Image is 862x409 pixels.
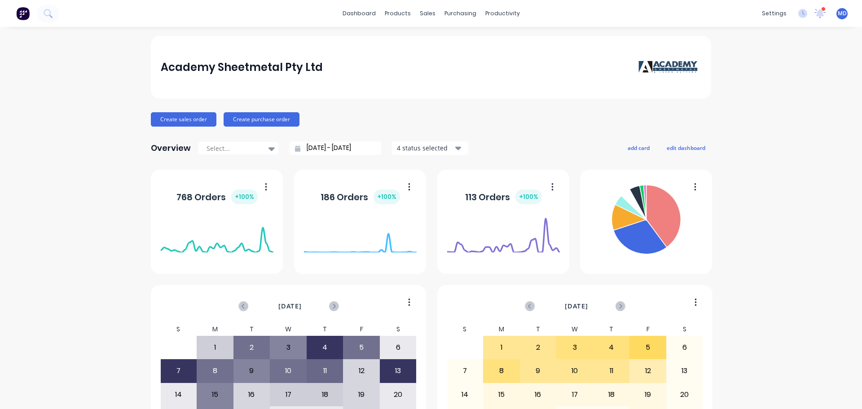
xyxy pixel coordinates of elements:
div: 13 [380,360,416,382]
div: 13 [667,360,703,382]
div: 3 [557,336,593,359]
div: 9 [520,360,556,382]
div: + 100 % [374,189,400,204]
div: 113 Orders [465,189,542,204]
div: W [270,323,307,336]
div: Overview [151,139,191,157]
img: Factory [16,7,30,20]
div: 6 [380,336,416,359]
div: 1 [197,336,233,359]
div: settings [757,7,791,20]
div: 16 [520,383,556,406]
div: 9 [234,360,270,382]
div: 8 [484,360,519,382]
div: 1 [484,336,519,359]
div: 4 [307,336,343,359]
div: 15 [197,383,233,406]
div: 17 [557,383,593,406]
div: M [483,323,520,336]
div: sales [415,7,440,20]
div: + 100 % [515,189,542,204]
div: 18 [307,383,343,406]
div: S [447,323,484,336]
div: 20 [667,383,703,406]
button: 4 status selected [392,141,468,155]
div: 7 [161,360,197,382]
div: 8 [197,360,233,382]
div: 18 [594,383,629,406]
div: S [666,323,703,336]
div: 10 [270,360,306,382]
div: T [307,323,343,336]
div: 4 status selected [397,143,453,153]
div: + 100 % [231,189,258,204]
div: 14 [161,383,197,406]
span: [DATE] [565,301,588,311]
div: products [380,7,415,20]
div: 5 [343,336,379,359]
div: T [233,323,270,336]
div: 15 [484,383,519,406]
a: dashboard [338,7,380,20]
div: W [556,323,593,336]
div: 7 [447,360,483,382]
div: S [380,323,417,336]
div: T [593,323,630,336]
div: 17 [270,383,306,406]
div: 14 [447,383,483,406]
span: [DATE] [278,301,302,311]
img: Academy Sheetmetal Pty Ltd [638,61,701,74]
div: 16 [234,383,270,406]
div: 12 [630,360,666,382]
button: Create purchase order [224,112,299,127]
div: F [343,323,380,336]
div: 186 Orders [321,189,400,204]
div: 12 [343,360,379,382]
div: T [520,323,557,336]
div: 6 [667,336,703,359]
div: 20 [380,383,416,406]
div: M [197,323,233,336]
div: 2 [234,336,270,359]
div: purchasing [440,7,481,20]
div: Academy Sheetmetal Pty Ltd [161,58,323,76]
div: 19 [630,383,666,406]
div: 768 Orders [176,189,258,204]
button: Create sales order [151,112,216,127]
button: add card [622,142,655,154]
div: 11 [307,360,343,382]
div: 11 [594,360,629,382]
div: 4 [594,336,629,359]
div: productivity [481,7,524,20]
div: 2 [520,336,556,359]
div: 3 [270,336,306,359]
div: 19 [343,383,379,406]
button: edit dashboard [661,142,711,154]
div: F [629,323,666,336]
div: 10 [557,360,593,382]
div: S [160,323,197,336]
div: 5 [630,336,666,359]
span: MD [838,9,847,18]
